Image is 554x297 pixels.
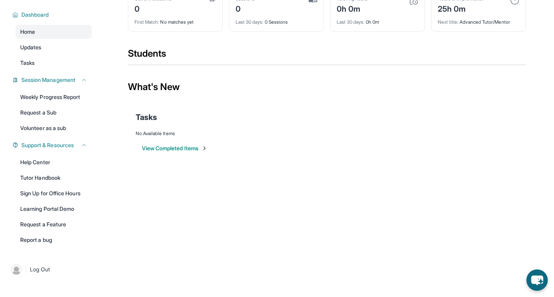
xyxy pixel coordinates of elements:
div: 0h 0m [337,14,418,25]
a: Request a Sub [16,106,92,120]
div: Students [128,47,526,64]
a: Sign Up for Office Hours [16,186,92,200]
div: What's New [128,70,526,104]
div: 0 Sessions [236,14,317,25]
a: Learning Portal Demo [16,202,92,216]
span: Support & Resources [21,141,74,149]
span: First Match : [135,19,159,25]
a: Request a Feature [16,217,92,231]
span: Dashboard [21,11,49,19]
a: Weekly Progress Report [16,90,92,104]
a: Updates [16,40,92,54]
button: Support & Resources [18,141,87,149]
div: No Available Items [136,130,518,137]
button: View Completed Items [142,144,208,152]
span: Updates [20,43,42,51]
div: No matches yet [135,14,216,25]
span: Next title : [438,19,459,25]
a: |Log Out [8,261,92,278]
span: Tasks [20,59,35,67]
div: 0h 0m [337,2,368,14]
span: Home [20,28,35,36]
a: Report a bug [16,233,92,247]
span: Tasks [136,112,157,123]
a: Volunteer as a sub [16,121,92,135]
span: Last 30 days : [236,19,264,25]
span: | [25,265,27,274]
a: Home [16,25,92,39]
div: 0 [236,2,255,14]
button: Dashboard [18,11,87,19]
a: Help Center [16,155,92,169]
div: 25h 0m [438,2,484,14]
button: Session Management [18,76,87,84]
button: chat-button [526,269,548,291]
a: Tasks [16,56,92,70]
a: Tutor Handbook [16,171,92,185]
img: user-img [11,264,22,275]
span: Log Out [30,266,50,273]
div: 0 [135,2,171,14]
span: Last 30 days : [337,19,365,25]
div: Advanced Tutor/Mentor [438,14,519,25]
span: Session Management [21,76,75,84]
